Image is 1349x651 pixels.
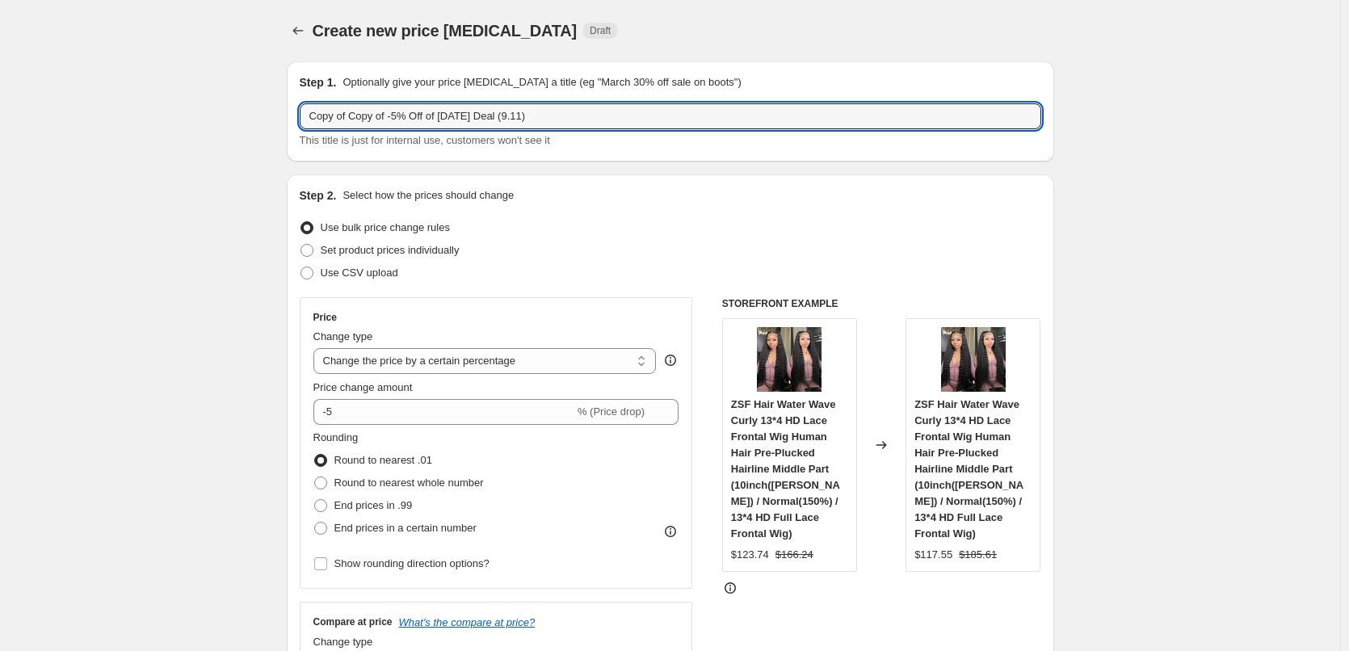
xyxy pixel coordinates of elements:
button: Price change jobs [287,19,309,42]
h3: Price [313,311,337,324]
span: Change type [313,330,373,342]
span: $185.61 [959,548,997,561]
span: ZSF Hair Water Wave Curly 13*4 HD Lace Frontal Wig Human Hair Pre-Plucked Hairline Middle Part (1... [731,398,840,540]
span: % (Price drop) [578,405,645,418]
p: Optionally give your price [MEDICAL_DATA] a title (eg "March 30% off sale on boots") [343,74,741,90]
span: Draft [590,24,611,37]
span: Use bulk price change rules [321,221,450,233]
span: $123.74 [731,548,769,561]
h2: Step 1. [300,74,337,90]
span: Create new price [MEDICAL_DATA] [313,22,578,40]
h2: Step 2. [300,187,337,204]
span: $166.24 [775,548,813,561]
span: Show rounding direction options? [334,557,490,569]
h6: STOREFRONT EXAMPLE [722,297,1041,310]
span: This title is just for internal use, customers won't see it [300,134,550,146]
span: Price change amount [313,381,413,393]
span: Change type [313,636,373,648]
span: Round to nearest whole number [334,477,484,489]
span: ZSF Hair Water Wave Curly 13*4 HD Lace Frontal Wig Human Hair Pre-Plucked Hairline Middle Part (1... [914,398,1023,540]
input: 30% off holiday sale [300,103,1041,129]
span: Round to nearest .01 [334,454,432,466]
div: help [662,352,679,368]
input: -15 [313,399,574,425]
button: What's the compare at price? [399,616,536,628]
p: Select how the prices should change [343,187,514,204]
span: Use CSV upload [321,267,398,279]
span: Rounding [313,431,359,443]
span: $117.55 [914,548,952,561]
span: Set product prices individually [321,244,460,256]
img: HDwaterwave_ab16a29e-e8fb-4555-85ef-5c8a0ba2973c_80x.jpg [941,327,1006,392]
span: End prices in a certain number [334,522,477,534]
h3: Compare at price [313,615,393,628]
img: HDwaterwave_ab16a29e-e8fb-4555-85ef-5c8a0ba2973c_80x.jpg [757,327,822,392]
span: End prices in .99 [334,499,413,511]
